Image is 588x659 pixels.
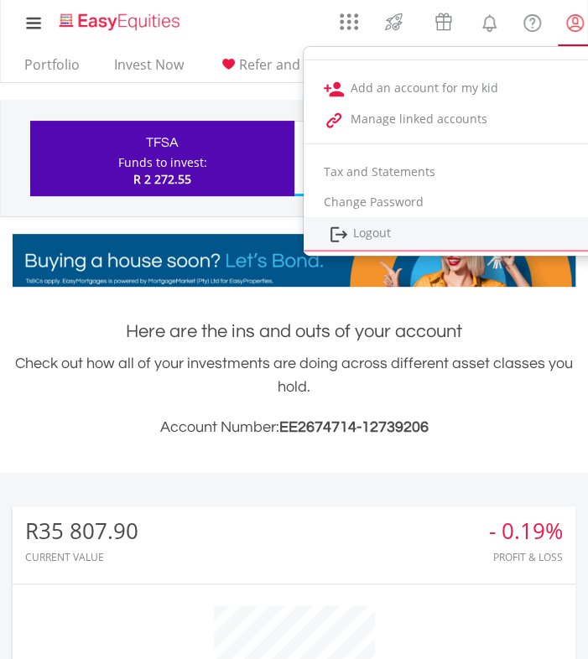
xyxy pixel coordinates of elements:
[340,13,358,31] img: grid-menu-icon.svg
[25,519,138,543] div: R35 807.90
[489,552,563,563] div: Profit & Loss
[107,56,190,82] a: Invest Now
[13,234,575,287] img: EasyMortage Promotion Banner
[54,4,185,32] a: Home page
[239,55,333,74] span: Refer and Earn
[13,352,575,439] div: Check out how all of your investments are doing across different asset classes you hold.
[118,154,207,171] div: Funds to invest:
[419,4,468,35] a: Vouchers
[57,12,185,32] img: EasyEquities_Logo.png
[211,56,340,82] a: Refer and Earn
[133,171,191,187] span: R 2 272.55
[13,320,575,344] h1: Here are the ins and outs of your account
[25,552,138,563] div: CURRENT VALUE
[489,519,563,543] div: - 0.19%
[380,8,408,35] img: thrive-v2.svg
[429,8,457,35] img: vouchers-v2.svg
[18,56,86,82] a: Portfolio
[40,131,284,154] div: TFSA
[13,416,575,439] h3: Account Number:
[279,419,429,435] span: EE2674714-12739206
[511,4,554,38] a: FAQ's and Support
[468,4,511,38] a: Notifications
[329,4,369,31] a: AppsGrid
